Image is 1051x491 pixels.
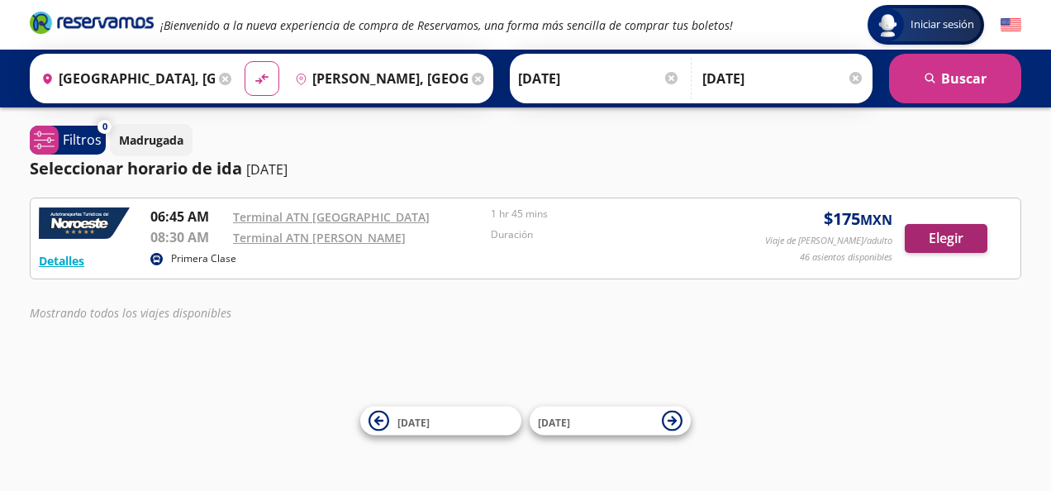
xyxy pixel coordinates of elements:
button: English [1001,15,1021,36]
span: Iniciar sesión [904,17,981,33]
i: Brand Logo [30,10,154,35]
span: 0 [102,120,107,134]
button: [DATE] [360,407,521,436]
a: Terminal ATN [GEOGRAPHIC_DATA] [233,209,430,225]
img: RESERVAMOS [39,207,130,240]
p: [DATE] [246,160,288,179]
input: Opcional [702,58,864,99]
span: $ 175 [824,207,892,231]
input: Buscar Origen [35,58,215,99]
input: Elegir Fecha [518,58,680,99]
a: Terminal ATN [PERSON_NAME] [233,230,406,245]
p: Madrugada [119,131,183,149]
em: Mostrando todos los viajes disponibles [30,305,231,321]
p: 06:45 AM [150,207,225,226]
button: Detalles [39,252,84,269]
input: Buscar Destino [288,58,468,99]
p: Seleccionar horario de ida [30,156,242,181]
button: [DATE] [530,407,691,436]
button: Buscar [889,54,1021,103]
p: 1 hr 45 mins [491,207,740,222]
p: Viaje de [PERSON_NAME]/adulto [765,234,892,248]
p: Primera Clase [171,251,236,266]
span: [DATE] [538,415,570,429]
p: 46 asientos disponibles [800,250,892,265]
a: Brand Logo [30,10,154,40]
button: Madrugada [110,124,193,156]
em: ¡Bienvenido a la nueva experiencia de compra de Reservamos, una forma más sencilla de comprar tus... [160,17,733,33]
p: Filtros [63,130,102,150]
p: Duración [491,227,740,242]
p: 08:30 AM [150,227,225,247]
span: [DATE] [397,415,430,429]
small: MXN [860,211,892,229]
button: Elegir [905,224,987,253]
button: 0Filtros [30,126,106,155]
